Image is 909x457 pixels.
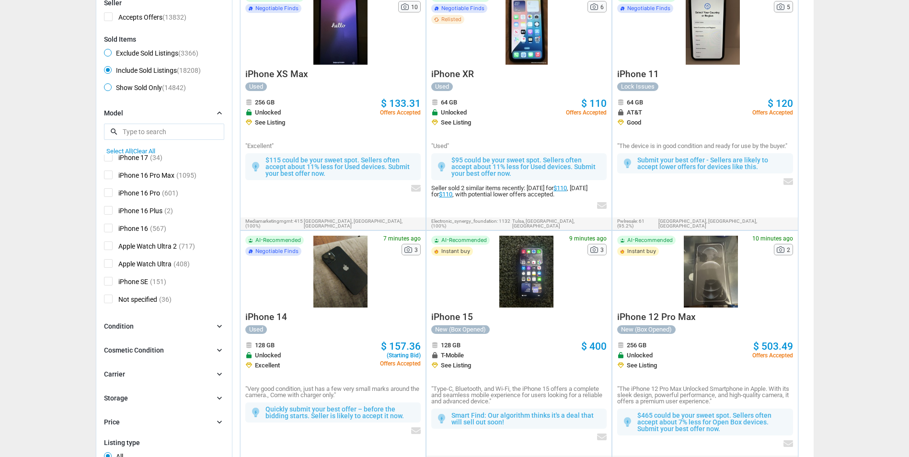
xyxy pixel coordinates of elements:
i: chevron_right [215,393,224,403]
span: iPhone SE [104,277,148,289]
img: envelop icon [783,440,793,447]
p: "Type-C, Bluetooth, and Wi-Fi, the iPhone 15 offers a complete and seamless mobile experience for... [431,386,607,404]
span: Instant buy [441,249,470,254]
i: chevron_right [215,345,224,355]
span: 415 (100%) [245,218,303,228]
span: 5 [787,4,790,10]
p: Quickly submit your best offer – before the bidding starts. Seller is likely to accept it now. [265,406,416,419]
span: Apple Watch Ultra [104,259,172,271]
a: iPhone 11 [617,71,659,79]
a: $ 110 [581,99,607,109]
a: $ 133.31 [381,99,421,109]
i: search [110,127,118,136]
span: Relisted [441,17,461,22]
span: 7 minutes ago [383,236,421,241]
span: Not specified [104,295,157,307]
span: (18208) [177,67,201,74]
span: Include Sold Listings [104,66,201,78]
span: Negotiable Finds [255,6,299,11]
span: Unlocked [627,352,653,358]
div: Used [431,82,453,91]
span: Negotiable Finds [627,6,670,11]
span: Tulsa, [GEOGRAPHIC_DATA],[GEOGRAPHIC_DATA] [512,219,607,228]
div: Condition [104,321,134,332]
span: 3 [414,247,418,253]
span: Offers Accepted [380,361,421,366]
span: 128 GB [441,342,460,348]
span: Offers Accepted [566,110,607,115]
div: Lock Issues [617,82,658,91]
span: iPhone 17 [104,153,148,165]
a: iPhone XR [431,71,474,79]
p: Submit your best offer - Sellers are likely to accept lower offers for devices like this. [637,157,788,170]
span: T-Mobile [441,352,464,358]
img: envelop icon [783,178,793,185]
span: 128 GB [255,342,275,348]
span: [GEOGRAPHIC_DATA], [GEOGRAPHIC_DATA],[GEOGRAPHIC_DATA] [304,219,421,228]
i: chevron_right [215,417,224,427]
span: Show Sold Only [104,83,186,95]
a: iPhone 12 Pro Max [617,314,696,321]
a: $ 157.36 [381,342,421,352]
span: 64 GB [441,99,457,105]
span: (601) [162,189,178,197]
span: Clear All [133,148,155,155]
span: iPhone 16 [104,224,148,236]
span: 10 [411,4,418,10]
span: Negotiable Finds [441,6,484,11]
i: chevron_right [215,369,224,379]
span: iPhone 16 Plus [104,206,162,218]
span: (36) [159,296,172,303]
img: envelop icon [411,185,421,192]
span: Offers Accepted [752,110,793,115]
span: Negotiable Finds [255,249,299,254]
span: AI-Recommended [441,238,487,243]
span: $ 157.36 [381,341,421,352]
p: "Excellent" [245,143,421,149]
p: "Very good condition, just has a few very small marks around the camera., Come with charger only." [245,386,421,398]
span: 6 [600,4,604,10]
p: "Used" [431,143,607,149]
span: Select All [106,148,132,155]
span: iPhone 15 [431,311,473,322]
span: AI-Recommended [627,238,673,243]
input: Type to search [104,124,224,140]
span: 61 (95.2%) [617,218,644,228]
span: (2) [164,207,173,215]
div: Seller sold 2 similar items recently: [DATE] for , [DATE] for , with potential lower offers accep... [431,185,607,197]
span: pwlresale: [617,218,638,224]
span: 10 minutes ago [752,236,793,241]
span: $ 503.49 [753,341,793,352]
span: electronic_synergy_foundation: [431,218,498,224]
div: Used [245,82,267,91]
p: "The device is in good condition and ready for use by the buyer." [617,143,793,149]
a: $ 503.49 [753,342,793,352]
span: See Listing [255,119,285,126]
i: chevron_right [215,108,224,118]
img: envelop icon [411,427,421,434]
div: | [106,148,222,155]
span: See Listing [441,119,471,126]
span: See Listing [441,362,471,368]
a: $ 400 [581,342,607,352]
span: 9 minutes ago [569,236,607,241]
a: $110 [439,191,452,198]
div: Used [245,325,267,334]
span: iPhone 14 [245,311,287,322]
span: (13832) [162,13,186,21]
div: Cosmetic Condition [104,345,164,356]
span: Excellent [255,362,280,368]
a: $110 [553,184,567,192]
span: Instant buy [627,249,656,254]
div: New (Box Opened) [431,325,490,334]
div: Sold Items [104,35,224,43]
span: mediamarketingmgmt: [245,218,293,224]
div: New (Box Opened) [617,325,676,334]
div: Storage [104,393,128,404]
span: 256 GB [627,342,646,348]
div: Carrier [104,369,125,380]
div: Model [104,108,123,119]
span: $ 133.31 [381,98,421,109]
a: iPhone 15 [431,314,473,321]
span: Apple Watch Ultra 2 [104,241,177,253]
